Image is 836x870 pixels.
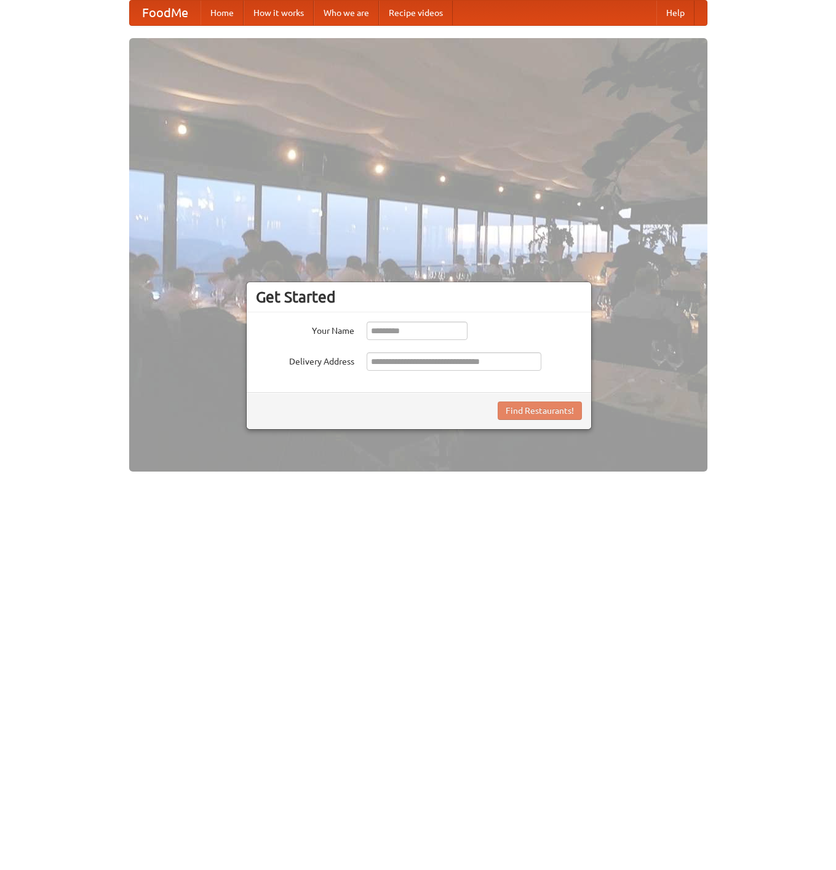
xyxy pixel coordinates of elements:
[256,288,582,306] h3: Get Started
[130,1,201,25] a: FoodMe
[379,1,453,25] a: Recipe videos
[201,1,244,25] a: Home
[256,352,354,368] label: Delivery Address
[498,401,582,420] button: Find Restaurants!
[244,1,314,25] a: How it works
[314,1,379,25] a: Who we are
[656,1,695,25] a: Help
[256,322,354,337] label: Your Name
